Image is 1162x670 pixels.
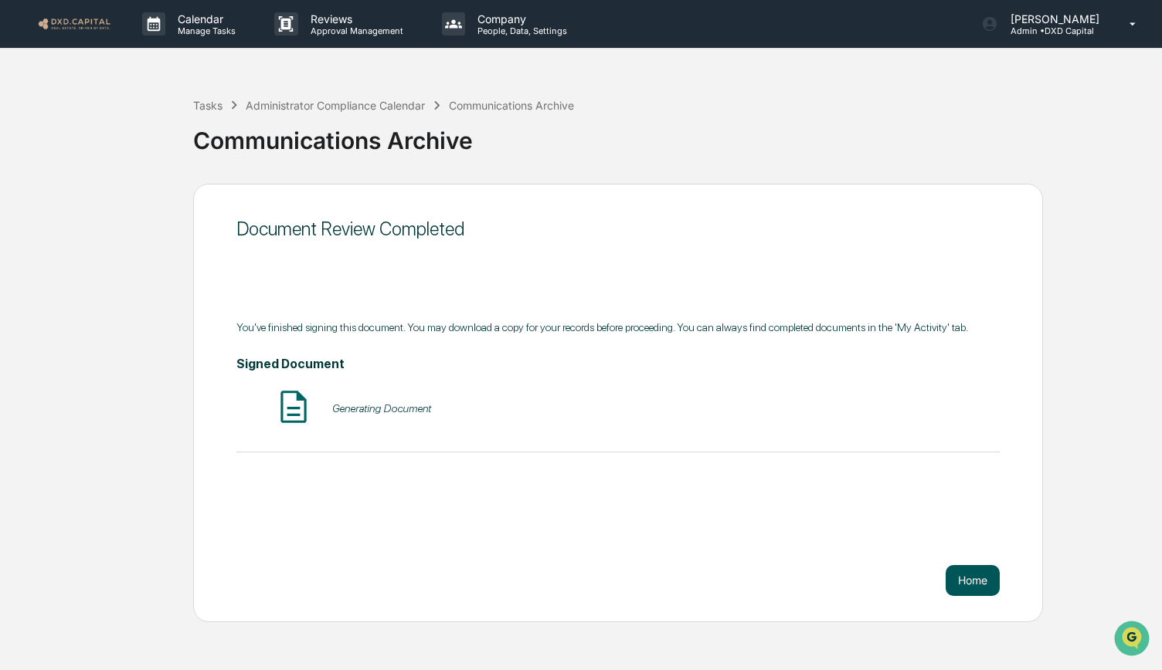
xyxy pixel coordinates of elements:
a: 🗄️Attestations [106,188,198,215]
a: 🔎Data Lookup [9,217,104,245]
img: Document Icon [274,387,313,426]
a: 🖐️Preclearance [9,188,106,215]
p: Admin • DXD Capital [998,25,1107,36]
p: How can we help? [15,32,281,56]
div: Generating Document [332,402,431,415]
span: Preclearance [31,194,100,209]
div: You've finished signing this document. You may download a copy for your records before proceeding... [236,321,1000,333]
div: Start new chat [53,117,253,133]
div: Administrator Compliance Calendar [246,99,425,112]
button: Home [946,565,1000,596]
div: 🖐️ [15,195,28,208]
p: [PERSON_NAME] [998,12,1107,25]
div: 🗄️ [112,195,124,208]
span: Pylon [154,261,187,272]
p: Company [465,12,575,25]
p: People, Data, Settings [465,25,575,36]
p: Reviews [298,12,411,25]
h4: Signed Document [236,357,1000,371]
div: Communications Archive [449,99,574,112]
img: 1746055101610-c473b297-6a78-478c-a979-82029cc54cd1 [15,117,43,145]
div: We're available if you need us! [53,133,195,145]
div: Document Review Completed [236,218,1000,240]
div: Communications Archive [193,114,1154,154]
iframe: Open customer support [1113,619,1154,661]
p: Manage Tasks [165,25,243,36]
span: Data Lookup [31,223,97,239]
div: 🔎 [15,225,28,237]
p: Approval Management [298,25,411,36]
button: Start new chat [263,122,281,140]
img: logo [37,16,111,31]
p: Calendar [165,12,243,25]
input: Clear [40,69,255,86]
a: Powered byPylon [109,260,187,272]
span: Attestations [127,194,192,209]
div: Tasks [193,99,223,112]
